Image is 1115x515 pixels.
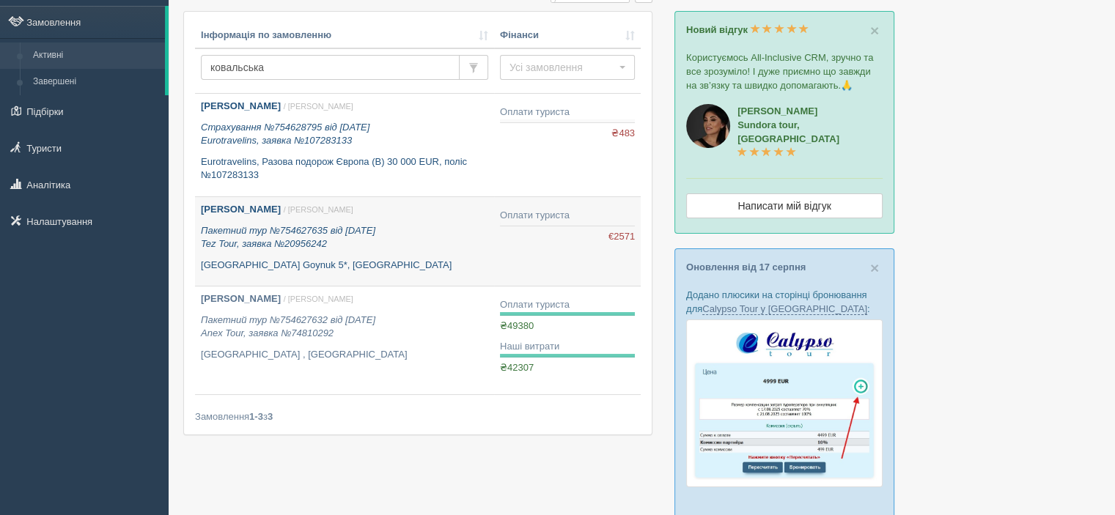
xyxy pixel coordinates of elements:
[201,155,488,182] p: Eurotravelins, Разова подорож Європа (B) 30 000 EUR, поліс №107283133
[500,320,534,331] span: ₴49380
[737,105,839,158] a: [PERSON_NAME]Sundora tour, [GEOGRAPHIC_DATA]
[870,259,879,276] span: ×
[268,411,273,422] b: 3
[201,348,488,362] p: [GEOGRAPHIC_DATA] , [GEOGRAPHIC_DATA]
[201,100,281,111] b: [PERSON_NAME]
[284,294,353,303] span: / [PERSON_NAME]
[195,197,494,286] a: [PERSON_NAME] / [PERSON_NAME] Пакетний тур №754627635 від [DATE]Tez Tour, заявка №20956242 [GEOGR...
[201,122,369,147] i: Страхування №754628795 від [DATE] Eurotravelins, заявка №107283133
[870,260,879,275] button: Close
[870,22,879,39] span: ×
[284,205,353,214] span: / [PERSON_NAME]
[195,94,494,196] a: [PERSON_NAME] / [PERSON_NAME] Страхування №754628795 від [DATE]Eurotravelins, заявка №107283133 E...
[500,105,635,119] div: Оплати туриста
[686,288,883,316] p: Додано плюсики на сторінці бронювання для :
[686,319,883,487] img: calypso-tour-proposal-crm-for-travel-agency.jpg
[611,127,635,141] span: ₴483
[686,24,809,35] a: Новий відгук
[686,51,883,92] p: Користуємось All-Inclusive CRM, зручно та все зрозуміло! І дуже приємно що завжди на зв’язку та ш...
[870,23,879,38] button: Close
[26,42,165,69] a: Активні
[284,102,353,111] span: / [PERSON_NAME]
[500,340,635,354] div: Наші витрати
[686,262,806,273] a: Оновлення від 17 серпня
[201,259,488,273] p: [GEOGRAPHIC_DATA] Goynuk 5*, [GEOGRAPHIC_DATA]
[201,55,460,80] input: Пошук за номером замовлення, ПІБ або паспортом туриста
[249,411,263,422] b: 1-3
[500,298,635,312] div: Оплати туриста
[509,60,616,75] span: Усі замовлення
[500,362,534,373] span: ₴42307
[702,303,867,315] a: Calypso Tour у [GEOGRAPHIC_DATA]
[608,230,635,244] span: €2571
[500,209,635,223] div: Оплати туриста
[201,29,488,42] a: Інформація по замовленню
[201,225,375,250] i: Пакетний тур №754627635 від [DATE] Tez Tour, заявка №20956242
[500,29,635,42] a: Фінанси
[500,55,635,80] button: Усі замовлення
[195,410,641,423] div: Замовлення з
[195,286,494,394] a: [PERSON_NAME] / [PERSON_NAME] Пакетний тур №754627632 від [DATE]Anex Tour, заявка №74810292 [GEOG...
[201,314,375,339] i: Пакетний тур №754627632 від [DATE] Anex Tour, заявка №74810292
[686,193,883,218] a: Написати мій відгук
[201,204,281,215] b: [PERSON_NAME]
[26,69,165,95] a: Завершені
[201,293,281,304] b: [PERSON_NAME]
